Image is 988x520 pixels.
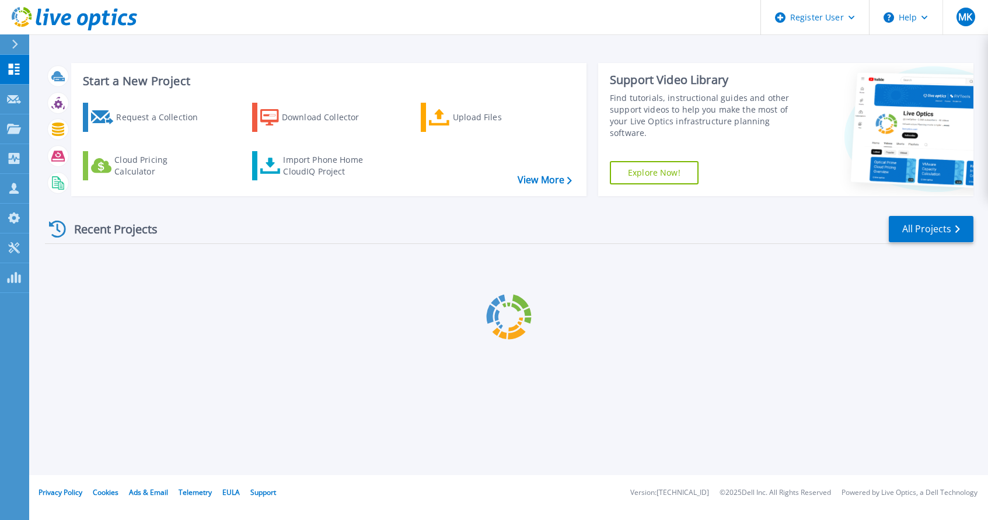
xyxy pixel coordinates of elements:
[45,215,173,243] div: Recent Projects
[610,92,800,139] div: Find tutorials, instructional guides and other support videos to help you make the most of your L...
[958,12,972,22] span: MK
[889,216,973,242] a: All Projects
[282,106,375,129] div: Download Collector
[83,75,571,88] h3: Start a New Project
[250,487,276,497] a: Support
[116,106,210,129] div: Request a Collection
[842,489,977,497] li: Powered by Live Optics, a Dell Technology
[283,154,374,177] div: Import Phone Home CloudIQ Project
[114,154,208,177] div: Cloud Pricing Calculator
[421,103,551,132] a: Upload Files
[518,175,572,186] a: View More
[252,103,382,132] a: Download Collector
[83,103,213,132] a: Request a Collection
[222,487,240,497] a: EULA
[630,489,709,497] li: Version: [TECHNICAL_ID]
[610,161,699,184] a: Explore Now!
[453,106,546,129] div: Upload Files
[179,487,212,497] a: Telemetry
[39,487,82,497] a: Privacy Policy
[83,151,213,180] a: Cloud Pricing Calculator
[720,489,831,497] li: © 2025 Dell Inc. All Rights Reserved
[610,72,800,88] div: Support Video Library
[129,487,168,497] a: Ads & Email
[93,487,118,497] a: Cookies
